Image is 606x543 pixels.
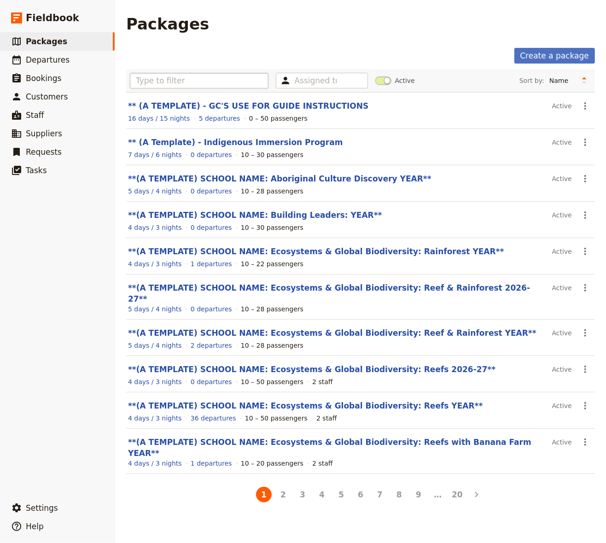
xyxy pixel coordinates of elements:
[128,224,182,231] span: 4 days / 3 nights
[241,304,303,314] div: 10 – 28 passengers
[128,151,182,158] span: 7 days / 6 nights
[249,114,308,123] div: 0 – 50 passengers
[577,171,593,187] button: Actions
[577,207,593,223] button: Actions
[26,111,44,120] span: Staff
[128,328,536,338] a: **(A TEMPLATE) SCHOOL NAME: Ecosystems & Global Biodiversity: Reef & Rainforest YEAR**
[128,377,182,386] a: View the itinerary for this package
[577,244,593,259] button: Actions
[26,92,68,101] span: Customers
[449,487,465,502] button: 20
[128,210,382,220] a: **(A TEMPLATE) SCHOOL NAME: Building Leaders: YEAR**
[275,487,291,502] button: 2
[130,73,268,88] input: Type to filter
[128,259,182,269] a: View the itinerary for this package
[26,522,44,531] span: Help
[128,174,431,183] a: **(A TEMPLATE) SCHOOL NAME: Aboriginal Culture Discovery YEAR**
[577,398,593,414] button: Actions
[514,48,595,64] a: Create a package
[241,187,303,196] div: 10 – 28 passengers
[128,401,483,410] a: **(A TEMPLATE) SCHOOL NAME: Ecosystems & Global Biodiversity: Reefs YEAR**
[191,150,232,159] a: View the departures for this package
[235,485,486,504] ul: Pagination
[26,147,62,157] span: Requests
[552,362,572,377] div: Active
[295,75,337,86] input: Assigned to
[199,114,240,123] a: View the departures for this package
[128,187,182,196] a: View the itinerary for this package
[128,304,182,314] a: View the itinerary for this package
[128,101,368,111] a: ** (A TEMPLATE) - GC'S USE FOR GUIDE INSTRUCTIONS
[128,247,504,256] a: **(A TEMPLATE) SCHOOL NAME: Ecosystems & Global Biodiversity: Rainforest YEAR**
[241,259,303,269] div: 10 – 22 passengers
[577,280,593,296] button: Actions
[128,414,182,423] a: View the itinerary for this package
[545,74,577,88] select: Sort by:
[353,487,368,502] button: 6
[191,304,232,314] a: View the departures for this package
[128,305,182,313] span: 5 days / 4 nights
[312,459,332,468] div: 2 staff
[128,260,182,268] span: 4 days / 3 nights
[552,280,572,296] div: Active
[314,487,330,502] button: 4
[577,362,593,377] button: Actions
[191,414,236,423] a: View the departures for this package
[411,487,426,502] button: 9
[128,342,182,349] span: 5 days / 4 nights
[241,377,303,386] div: 10 – 50 passengers
[428,487,448,502] li: …
[577,434,593,450] button: Actions
[26,166,47,175] span: Tasks
[26,503,58,513] span: Settings
[577,325,593,341] button: Actions
[191,259,232,269] a: View the departures for this package
[391,487,407,502] button: 8
[128,365,495,374] a: **(A TEMPLATE) SCHOOL NAME: Ecosystems & Global Biodiversity: Reefs 2026-27**
[577,134,593,150] button: Actions
[552,134,572,150] div: Active
[241,341,303,350] div: 10 – 28 passengers
[552,398,572,414] div: Active
[128,283,530,304] a: **(A TEMPLATE) SCHOOL NAME: Ecosystems & Global Biodiversity: Reef & Rainforest 2026-27**
[191,377,232,386] a: View the departures for this package
[26,11,79,25] span: Fieldbook
[552,434,572,450] div: Active
[241,223,303,232] div: 10 – 30 passengers
[295,487,310,502] button: 3
[191,341,232,350] a: View the departures for this package
[26,74,61,83] span: Bookings
[245,414,308,423] div: 10 – 50 passengers
[128,378,182,385] span: 4 days / 3 nights
[552,171,572,187] div: Active
[191,223,232,232] a: View the departures for this package
[128,187,182,195] span: 5 days / 4 nights
[469,487,484,502] button: Next
[577,98,593,114] button: Actions
[552,244,572,259] div: Active
[191,459,232,468] a: View the departures for this package
[128,415,182,422] span: 4 days / 3 nights
[312,377,332,386] div: 2 staff
[395,76,415,85] span: Active
[372,487,388,502] button: 7
[128,438,531,458] a: **(A TEMPLATE) SCHOOL NAME: Ecosystems & Global Biodiversity: Reefs with Banana Farm YEAR**
[333,487,349,502] button: 5
[26,37,67,46] span: Packages
[128,138,343,147] a: ** (A Template) - Indigenous Immersion Program
[519,76,544,85] span: Sort by:
[128,114,190,123] a: View the itinerary for this package
[26,129,62,138] span: Suppliers
[26,55,70,64] span: Departures
[256,487,272,502] button: 1
[552,325,572,341] div: Active
[128,150,182,159] a: View the itinerary for this package
[552,207,572,223] div: Active
[316,414,337,423] div: 2 staff
[128,341,182,350] a: View the itinerary for this package
[128,223,182,232] a: View the itinerary for this package
[191,187,232,196] a: View the departures for this package
[128,460,182,467] span: 4 days / 3 nights
[128,459,182,468] a: View the itinerary for this package
[577,74,591,88] button: Change sort direction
